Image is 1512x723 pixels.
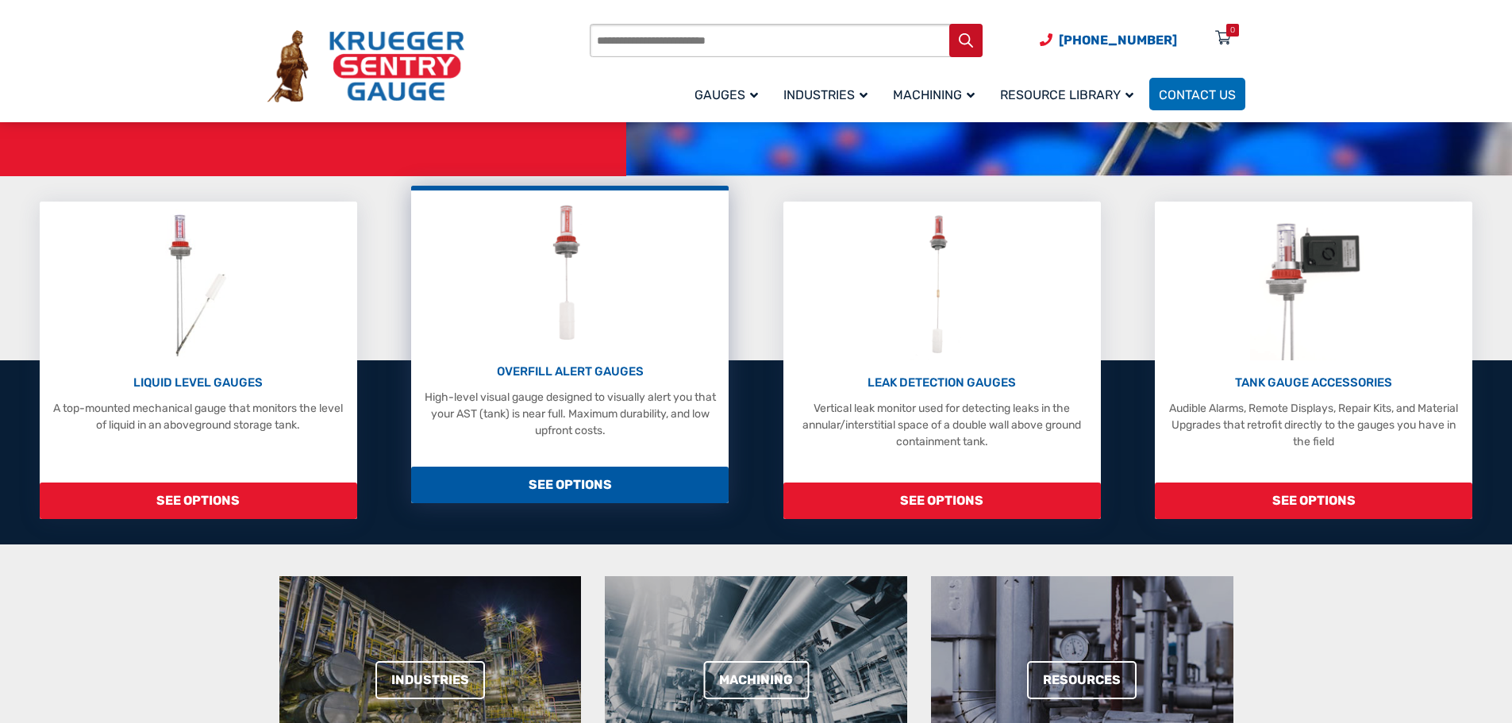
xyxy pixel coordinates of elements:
[791,374,1093,392] p: LEAK DETECTION GAUGES
[893,87,975,102] span: Machining
[1163,374,1464,392] p: TANK GAUGE ACCESSORIES
[783,87,868,102] span: Industries
[48,374,349,392] p: LIQUID LEVEL GAUGES
[411,186,729,503] a: Overfill Alert Gauges OVERFILL ALERT GAUGES High-level visual gauge designed to visually alert yo...
[535,198,606,349] img: Overfill Alert Gauges
[783,483,1101,519] span: SEE OPTIONS
[156,210,240,360] img: Liquid Level Gauges
[40,483,357,519] span: SEE OPTIONS
[419,389,721,439] p: High-level visual gauge designed to visually alert you that your AST (tank) is near full. Maximum...
[1155,483,1472,519] span: SEE OPTIONS
[991,75,1149,113] a: Resource Library
[1059,33,1177,48] span: [PHONE_NUMBER]
[883,75,991,113] a: Machining
[791,400,1093,450] p: Vertical leak monitor used for detecting leaks in the annular/interstitial space of a double wall...
[267,30,464,103] img: Krueger Sentry Gauge
[411,467,729,503] span: SEE OPTIONS
[685,75,774,113] a: Gauges
[774,75,883,113] a: Industries
[1000,87,1133,102] span: Resource Library
[910,210,973,360] img: Leak Detection Gauges
[1027,661,1137,699] a: Resources
[783,202,1101,519] a: Leak Detection Gauges LEAK DETECTION GAUGES Vertical leak monitor used for detecting leaks in the...
[1149,78,1245,110] a: Contact Us
[40,202,357,519] a: Liquid Level Gauges LIQUID LEVEL GAUGES A top-mounted mechanical gauge that monitors the level of...
[694,87,758,102] span: Gauges
[48,400,349,433] p: A top-mounted mechanical gauge that monitors the level of liquid in an aboveground storage tank.
[1155,202,1472,519] a: Tank Gauge Accessories TANK GAUGE ACCESSORIES Audible Alarms, Remote Displays, Repair Kits, and M...
[1250,210,1378,360] img: Tank Gauge Accessories
[703,661,809,699] a: Machining
[1163,400,1464,450] p: Audible Alarms, Remote Displays, Repair Kits, and Material Upgrades that retrofit directly to the...
[1159,87,1236,102] span: Contact Us
[1230,24,1235,37] div: 0
[1040,30,1177,50] a: Phone Number (920) 434-8860
[419,363,721,381] p: OVERFILL ALERT GAUGES
[375,661,485,699] a: Industries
